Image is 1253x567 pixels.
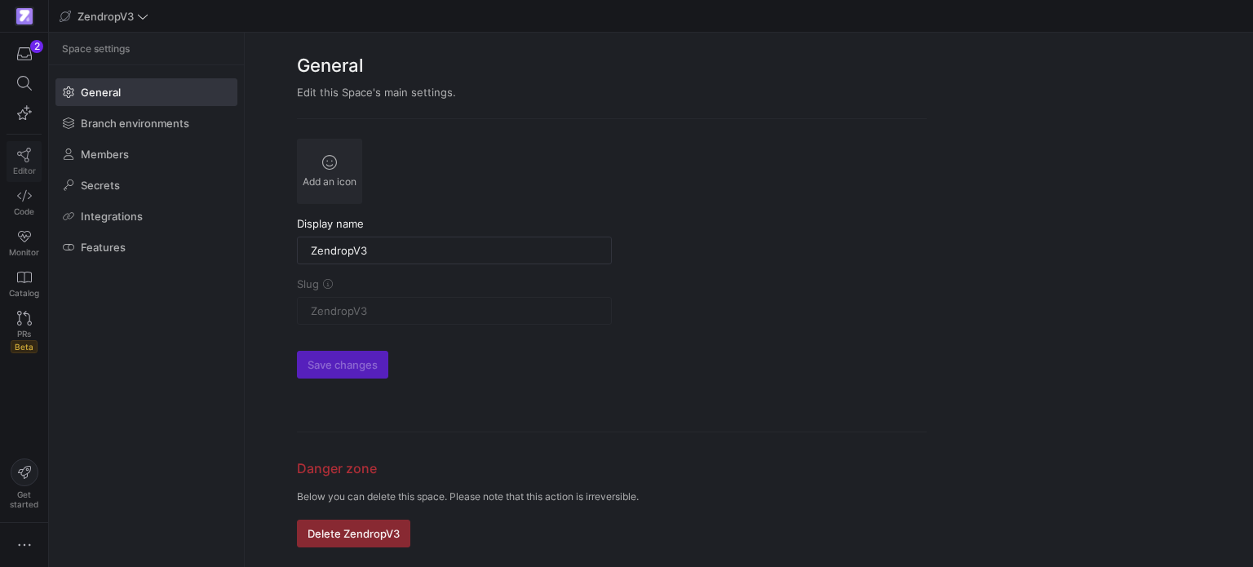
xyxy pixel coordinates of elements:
[55,233,237,261] a: Features
[81,86,121,99] span: General
[14,206,34,216] span: Code
[17,329,31,339] span: PRs
[81,241,126,254] span: Features
[303,176,356,188] span: Add an icon
[30,40,43,53] div: 2
[297,491,927,503] p: Below you can delete this space. Please note that this action is irreversible.
[297,458,927,478] h3: Danger zone
[55,78,237,106] a: General
[7,39,42,69] button: 2
[7,223,42,264] a: Monitor
[16,8,33,24] img: https://storage.googleapis.com/y42-prod-data-exchange/images/qZXOSqkTtPuVcXVzF40oUlM07HVTwZXfPK0U...
[10,489,38,509] span: Get started
[308,527,400,540] span: Delete ZendropV3
[55,6,153,27] button: ZendropV3
[7,182,42,223] a: Code
[297,277,319,290] span: Slug
[7,264,42,304] a: Catalog
[297,52,927,79] h2: General
[55,171,237,199] a: Secrets
[297,86,927,99] div: Edit this Space's main settings.
[7,141,42,182] a: Editor
[55,202,237,230] a: Integrations
[297,217,364,230] span: Display name
[7,304,42,360] a: PRsBeta
[77,10,134,23] span: ZendropV3
[9,288,39,298] span: Catalog
[9,247,39,257] span: Monitor
[7,2,42,30] a: https://storage.googleapis.com/y42-prod-data-exchange/images/qZXOSqkTtPuVcXVzF40oUlM07HVTwZXfPK0U...
[297,520,410,547] button: Delete ZendropV3
[81,210,143,223] span: Integrations
[81,148,129,161] span: Members
[7,452,42,516] button: Getstarted
[81,117,189,130] span: Branch environments
[11,340,38,353] span: Beta
[62,43,130,55] span: Space settings
[81,179,120,192] span: Secrets
[55,140,237,168] a: Members
[55,109,237,137] a: Branch environments
[13,166,36,175] span: Editor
